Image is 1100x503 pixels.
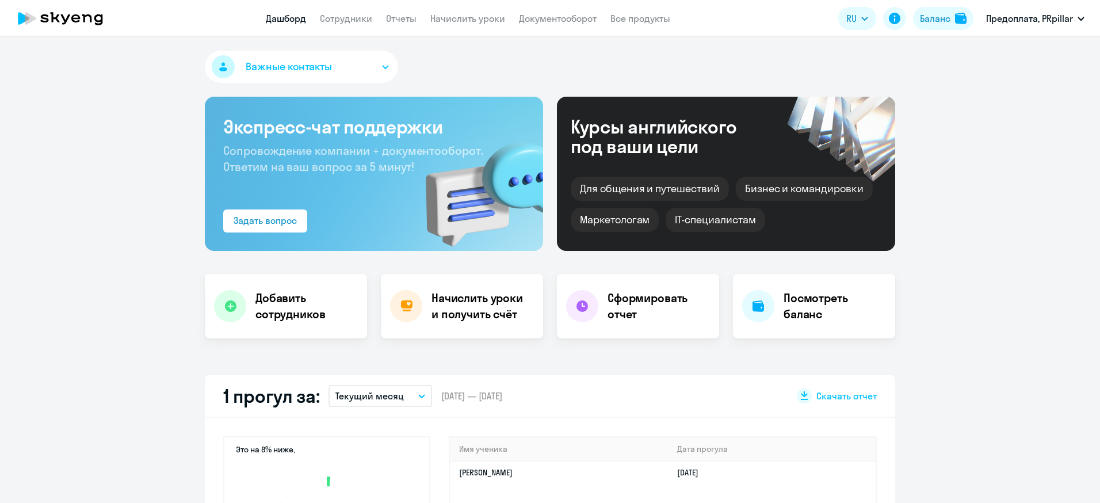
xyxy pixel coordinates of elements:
[386,13,417,24] a: Отчеты
[205,51,398,83] button: Важные контакты
[608,290,710,322] h4: Сформировать отчет
[223,384,319,407] h2: 1 прогул за:
[459,467,513,478] a: [PERSON_NAME]
[441,390,502,402] span: [DATE] — [DATE]
[913,7,973,30] button: Балансbalance
[450,437,668,461] th: Имя ученика
[236,444,295,458] span: Это на 8% ниже,
[571,208,659,232] div: Маркетологам
[223,209,307,233] button: Задать вопрос
[430,13,505,24] a: Начислить уроки
[571,177,729,201] div: Для общения и путешествий
[335,389,404,403] p: Текущий месяц
[409,121,543,251] img: bg-img
[234,214,297,227] div: Задать вопрос
[223,143,483,174] span: Сопровождение компании + документооборот. Ответим на ваш вопрос за 5 минут!
[846,12,857,25] span: RU
[610,13,670,24] a: Все продукты
[431,290,532,322] h4: Начислить уроки и получить счёт
[784,290,886,322] h4: Посмотреть баланс
[519,13,597,24] a: Документооборот
[736,177,873,201] div: Бизнес и командировки
[223,115,525,138] h3: Экспресс-чат поддержки
[255,290,358,322] h4: Добавить сотрудников
[320,13,372,24] a: Сотрудники
[677,467,708,478] a: [DATE]
[246,59,332,74] span: Важные контакты
[838,7,876,30] button: RU
[986,12,1073,25] p: Предоплата, PRpillar
[266,13,306,24] a: Дашборд
[571,117,767,156] div: Курсы английского под ваши цели
[668,437,876,461] th: Дата прогула
[816,390,877,402] span: Скачать отчет
[329,385,432,407] button: Текущий месяц
[980,5,1090,32] button: Предоплата, PRpillar
[666,208,765,232] div: IT-специалистам
[955,13,967,24] img: balance
[920,12,950,25] div: Баланс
